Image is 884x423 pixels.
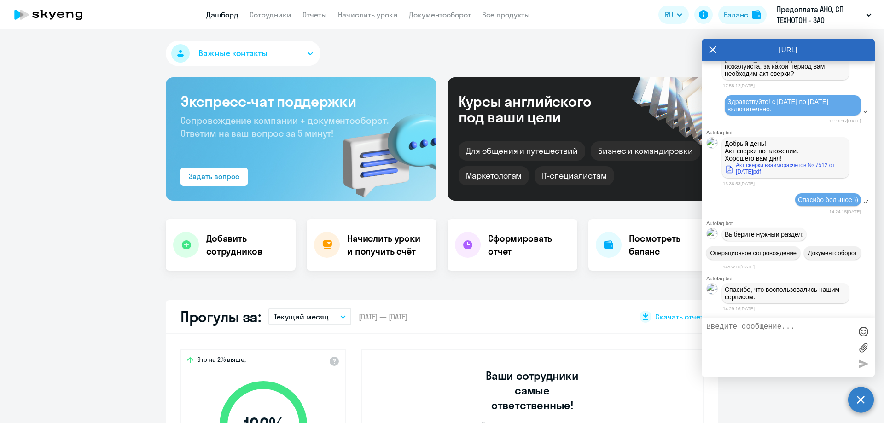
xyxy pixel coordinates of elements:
[180,92,422,110] h3: Экспресс-чат поддержки
[189,171,239,182] div: Задать вопрос
[180,115,389,139] span: Сопровождение компании + документооборот. Ответим на ваш вопрос за 5 минут!
[591,141,700,161] div: Бизнес и командировки
[629,232,711,258] h4: Посмотреть баланс
[206,232,288,258] h4: Добавить сотрудников
[706,276,875,281] div: Autofaq bot
[707,228,718,258] img: bot avatar
[302,10,327,19] a: Отчеты
[459,93,616,125] div: Курсы английского под ваши цели
[723,181,755,186] time: 16:36:53[DATE]
[706,130,875,135] div: Autofaq bot
[198,47,268,59] span: Важные контакты
[710,249,797,256] span: Операционное сопровождение
[459,166,529,185] div: Маркетологам
[804,246,861,260] button: Документооборот
[829,209,861,214] time: 14:24:15[DATE]
[725,231,803,238] span: Выберите нужный раздел:
[772,4,876,26] button: Предоплата АНО, СП ТЕХНОТОН - ЗАО
[706,220,875,226] div: Autofaq bot
[798,196,858,203] span: Спасибо большое ))
[725,286,841,301] span: Спасибо, что воспользовались нашим сервисом.
[808,249,857,256] span: Документооборот
[856,341,870,354] label: Лимит 10 файлов
[725,140,846,162] p: Добрый день! Акт сверки во вложении. Хорошего вам дня!
[707,284,718,313] img: bot avatar
[725,48,846,77] p: Добрый день! [PERSON_NAME], подскажите, пожалуйста, за какой период вам необходим акт сверки?
[250,10,291,19] a: Сотрудники
[197,355,246,366] span: Это на 2% выше,
[727,98,830,113] span: Здравствуйте! с [DATE] по [DATE] включительно.
[658,6,689,24] button: RU
[829,118,861,123] time: 11:16:37[DATE]
[359,312,407,322] span: [DATE] — [DATE]
[665,9,673,20] span: RU
[409,10,471,19] a: Документооборот
[725,162,846,175] a: Акт сверки взаиморасчетов № 7512 от [DATE]pdf
[707,138,718,167] img: bot avatar
[752,10,761,19] img: balance
[268,308,351,325] button: Текущий месяц
[166,41,320,66] button: Важные контакты
[723,264,755,269] time: 14:24:16[DATE]
[777,4,862,26] p: Предоплата АНО, СП ТЕХНОТОН - ЗАО
[482,10,530,19] a: Все продукты
[718,6,767,24] button: Балансbalance
[488,232,570,258] h4: Сформировать отчет
[535,166,614,185] div: IT-специалистам
[338,10,398,19] a: Начислить уроки
[655,312,704,322] span: Скачать отчет
[329,97,436,201] img: bg-img
[347,232,427,258] h4: Начислить уроки и получить счёт
[274,311,329,322] p: Текущий месяц
[459,141,585,161] div: Для общения и путешествий
[180,168,248,186] button: Задать вопрос
[473,368,592,412] h3: Ваши сотрудники самые ответственные!
[180,307,261,326] h2: Прогулы за:
[206,10,238,19] a: Дашборд
[724,9,748,20] div: Баланс
[723,83,755,88] time: 17:58:12[DATE]
[723,306,755,311] time: 14:29:16[DATE]
[706,246,800,260] button: Операционное сопровождение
